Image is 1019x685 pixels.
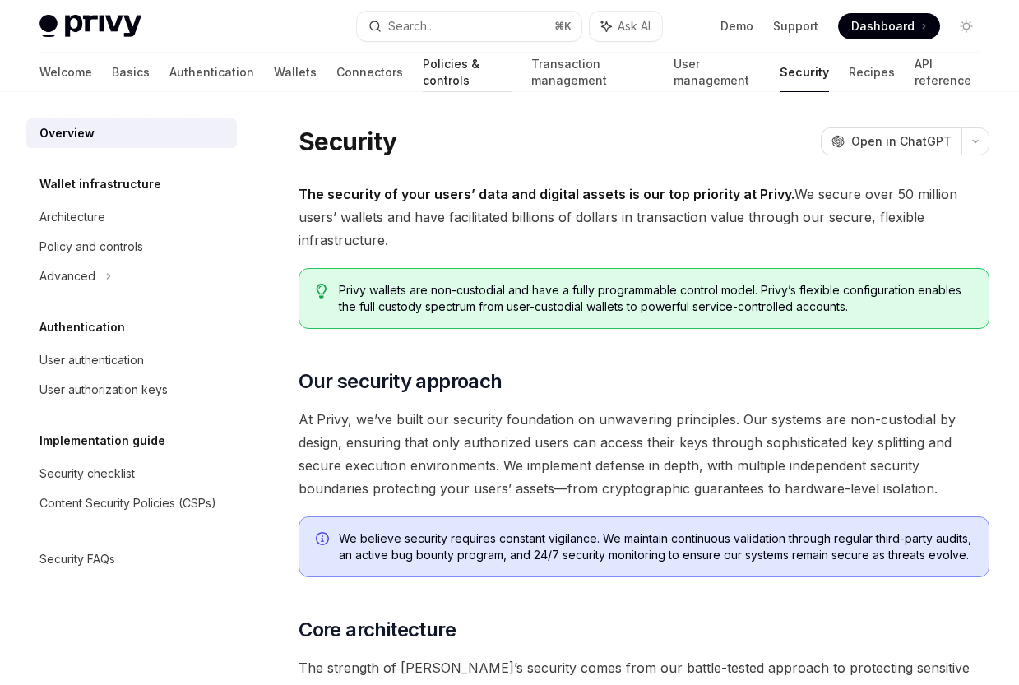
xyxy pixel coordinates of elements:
[39,493,216,513] div: Content Security Policies (CSPs)
[274,53,317,92] a: Wallets
[423,53,512,92] a: Policies & controls
[531,53,654,92] a: Transaction management
[618,18,651,35] span: Ask AI
[39,266,95,286] div: Advanced
[299,368,502,395] span: Our security approach
[26,232,237,262] a: Policy and controls
[26,544,237,574] a: Security FAQs
[336,53,403,92] a: Connectors
[851,18,915,35] span: Dashboard
[26,459,237,488] a: Security checklist
[339,282,972,315] span: Privy wallets are non-custodial and have a fully programmable control model. Privy’s flexible con...
[299,127,396,156] h1: Security
[849,53,895,92] a: Recipes
[299,408,989,500] span: At Privy, we’ve built our security foundation on unwavering principles. Our systems are non-custo...
[26,345,237,375] a: User authentication
[39,380,168,400] div: User authorization keys
[388,16,434,36] div: Search...
[915,53,980,92] a: API reference
[39,123,95,143] div: Overview
[821,127,961,155] button: Open in ChatGPT
[169,53,254,92] a: Authentication
[39,174,161,194] h5: Wallet infrastructure
[39,431,165,451] h5: Implementation guide
[674,53,761,92] a: User management
[720,18,753,35] a: Demo
[953,13,980,39] button: Toggle dark mode
[838,13,940,39] a: Dashboard
[316,284,327,299] svg: Tip
[39,237,143,257] div: Policy and controls
[780,53,829,92] a: Security
[851,133,952,150] span: Open in ChatGPT
[773,18,818,35] a: Support
[299,183,989,252] span: We secure over 50 million users’ wallets and have facilitated billions of dollars in transaction ...
[316,532,332,548] svg: Info
[26,375,237,405] a: User authorization keys
[39,549,115,569] div: Security FAQs
[39,15,141,38] img: light logo
[26,488,237,518] a: Content Security Policies (CSPs)
[299,617,456,643] span: Core architecture
[554,20,572,33] span: ⌘ K
[590,12,662,41] button: Ask AI
[112,53,150,92] a: Basics
[299,186,794,202] strong: The security of your users’ data and digital assets is our top priority at Privy.
[39,317,125,337] h5: Authentication
[39,464,135,484] div: Security checklist
[357,12,581,41] button: Search...⌘K
[39,207,105,227] div: Architecture
[339,530,972,563] span: We believe security requires constant vigilance. We maintain continuous validation through regula...
[26,202,237,232] a: Architecture
[26,118,237,148] a: Overview
[39,350,144,370] div: User authentication
[39,53,92,92] a: Welcome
